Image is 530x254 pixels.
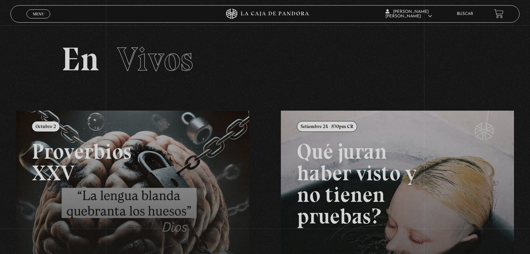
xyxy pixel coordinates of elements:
[33,12,44,16] span: Menu
[117,39,193,79] span: Vivos
[457,12,473,16] a: Buscar
[494,9,504,18] a: View your shopping cart
[61,43,468,76] h2: En
[30,17,47,22] span: Cerrar
[385,10,432,18] span: [PERSON_NAME] [PERSON_NAME]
